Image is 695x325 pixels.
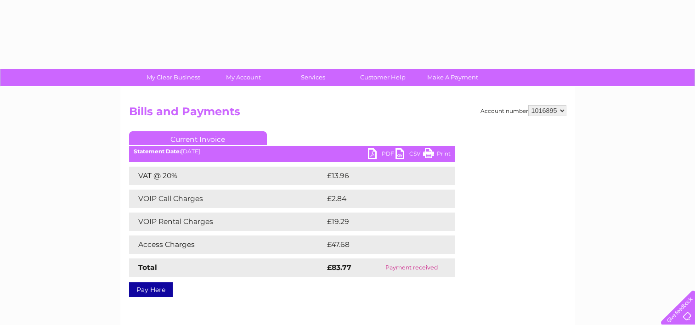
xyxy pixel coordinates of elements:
a: CSV [396,148,423,162]
td: £2.84 [325,190,434,208]
a: PDF [368,148,396,162]
td: £13.96 [325,167,436,185]
td: Access Charges [129,235,325,254]
a: Print [423,148,451,162]
a: Services [275,69,351,86]
a: My Clear Business [136,69,211,86]
a: Pay Here [129,282,173,297]
td: VOIP Rental Charges [129,213,325,231]
h2: Bills and Payments [129,105,566,123]
strong: Total [138,263,157,272]
a: Customer Help [345,69,421,86]
a: Current Invoice [129,131,267,145]
td: VAT @ 20% [129,167,325,185]
a: Make A Payment [415,69,491,86]
td: £47.68 [325,235,436,254]
td: VOIP Call Charges [129,190,325,208]
div: [DATE] [129,148,455,155]
b: Statement Date: [134,148,181,155]
td: Payment received [368,258,455,277]
div: Account number [480,105,566,116]
a: My Account [205,69,281,86]
td: £19.29 [325,213,436,231]
strong: £83.77 [327,263,351,272]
